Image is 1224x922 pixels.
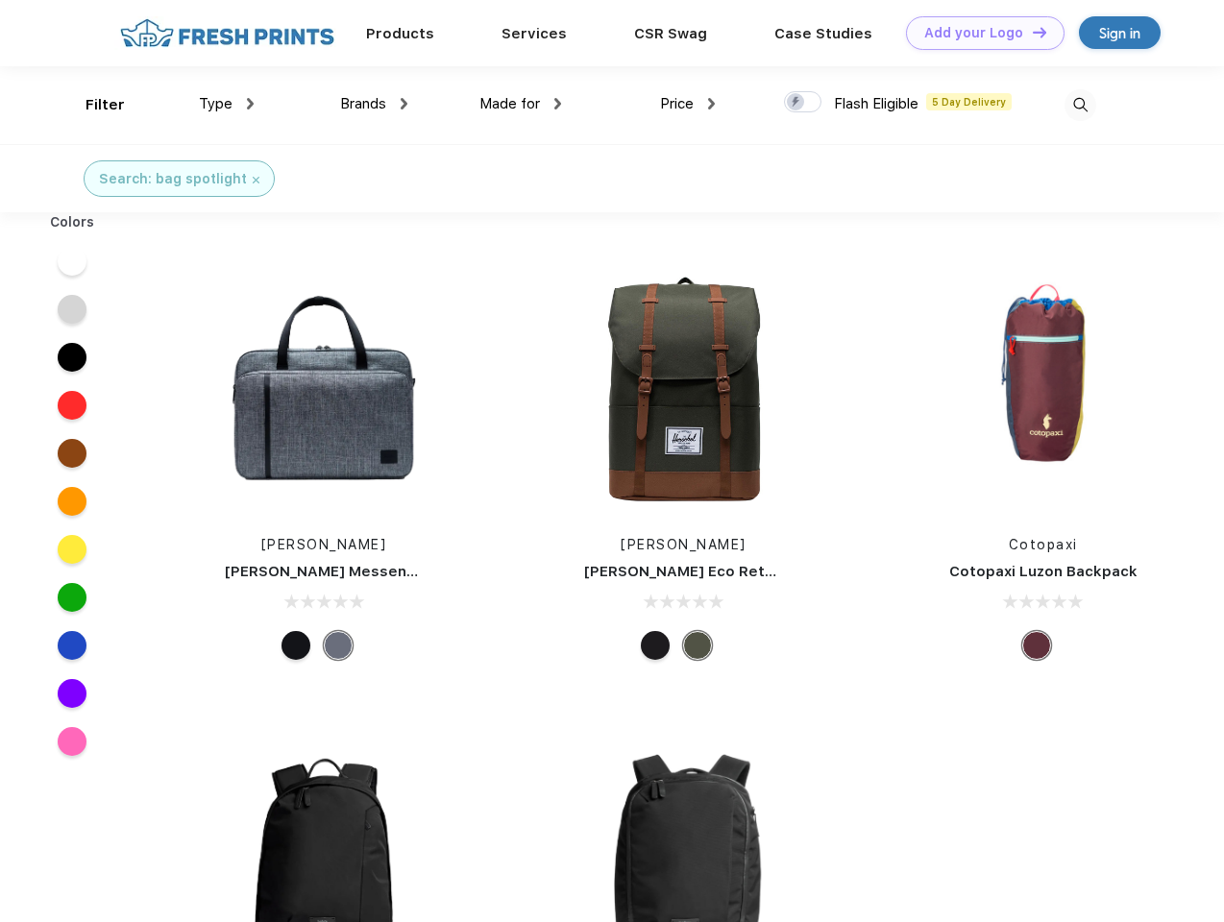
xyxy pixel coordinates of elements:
[1022,631,1051,660] div: Surprise
[479,95,540,112] span: Made for
[834,95,918,112] span: Flash Eligible
[660,95,694,112] span: Price
[916,260,1171,516] img: func=resize&h=266
[86,94,125,116] div: Filter
[1065,89,1096,121] img: desktop_search.svg
[324,631,353,660] div: Raven Crosshatch
[282,631,310,660] div: Black
[247,98,254,109] img: dropdown.png
[366,25,434,42] a: Products
[1033,27,1046,37] img: DT
[1009,537,1078,552] a: Cotopaxi
[36,212,110,232] div: Colors
[199,95,233,112] span: Type
[340,95,386,112] span: Brands
[949,563,1138,580] a: Cotopaxi Luzon Backpack
[683,631,712,660] div: Forest
[641,631,670,660] div: Black
[555,260,811,516] img: func=resize&h=266
[196,260,452,516] img: func=resize&h=266
[584,563,977,580] a: [PERSON_NAME] Eco Retreat 15" Computer Backpack
[621,537,747,552] a: [PERSON_NAME]
[225,563,432,580] a: [PERSON_NAME] Messenger
[1099,22,1140,44] div: Sign in
[554,98,561,109] img: dropdown.png
[253,177,259,183] img: filter_cancel.svg
[261,537,387,552] a: [PERSON_NAME]
[99,169,247,189] div: Search: bag spotlight
[114,16,340,50] img: fo%20logo%202.webp
[926,93,1012,110] span: 5 Day Delivery
[924,25,1023,41] div: Add your Logo
[708,98,715,109] img: dropdown.png
[401,98,407,109] img: dropdown.png
[1079,16,1161,49] a: Sign in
